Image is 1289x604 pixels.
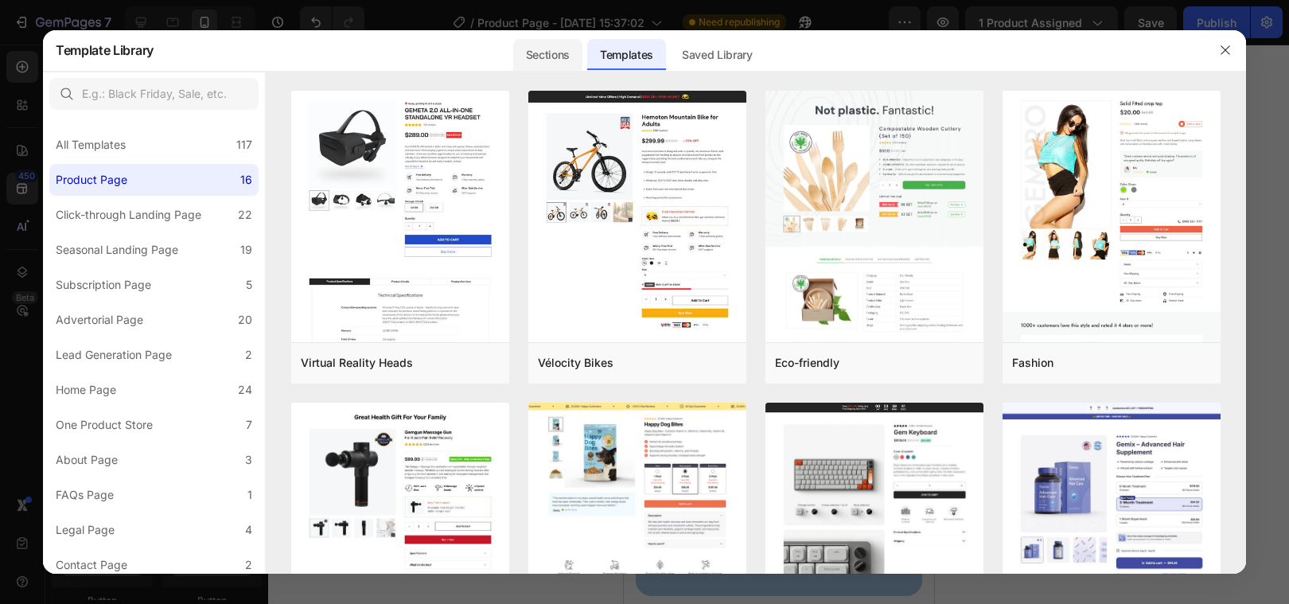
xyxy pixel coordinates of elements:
p: Bestel Boomboe [89,169,221,190]
div: 7 [246,415,252,434]
div: Advertorial Page [56,310,143,329]
div: Seasonal Landing Page [56,240,178,259]
div: 4 [245,520,252,540]
div: Eco-friendly [775,353,839,372]
div: One Product Store [56,415,153,434]
div: FAQs Page [56,485,114,505]
div: Sections [513,39,582,71]
div: Click-through Landing Page [56,205,201,224]
div: 117 [236,135,252,154]
div: Vélocity Bikes [538,353,613,372]
strong: stoppen zo lastig is [131,119,242,133]
div: 1 [247,485,252,505]
img: gempages_580337362152718932-0e3227be-2cbf-482e-b089-5d0e6eb49d6e.png [12,265,298,551]
div: Home Page [56,380,116,399]
h2: Template Library [56,29,154,71]
div: 24 [238,380,252,399]
div: Saved Library [669,39,765,71]
div: 19 [240,240,252,259]
p: Onderzoek toont aan dat deze gewoonterituelen een van de grootste redenen zijn waarom [30,51,280,137]
div: Contact Page [56,555,127,575]
div: Virtual Reality Heads [301,353,413,372]
div: Product Page [56,170,127,189]
div: 3 [245,450,252,470]
div: Subscription Page [56,275,151,294]
div: 2 [245,345,252,364]
div: Lead Generation Page [56,345,172,364]
div: About Page [56,450,118,470]
strong: ritueel [142,12,178,25]
div: 2 [245,555,252,575]
div: All Templates [56,135,126,154]
div: 5 [246,275,252,294]
div: 22 [238,205,252,224]
div: Fashion [1012,353,1053,372]
div: 16 [240,170,252,189]
div: 20 [238,310,252,329]
a: Bestel Boomboe [29,159,282,200]
div: Legal Page [56,520,115,540]
div: Templates [587,39,666,71]
input: E.g.: Black Friday, Sale, etc. [49,78,259,110]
